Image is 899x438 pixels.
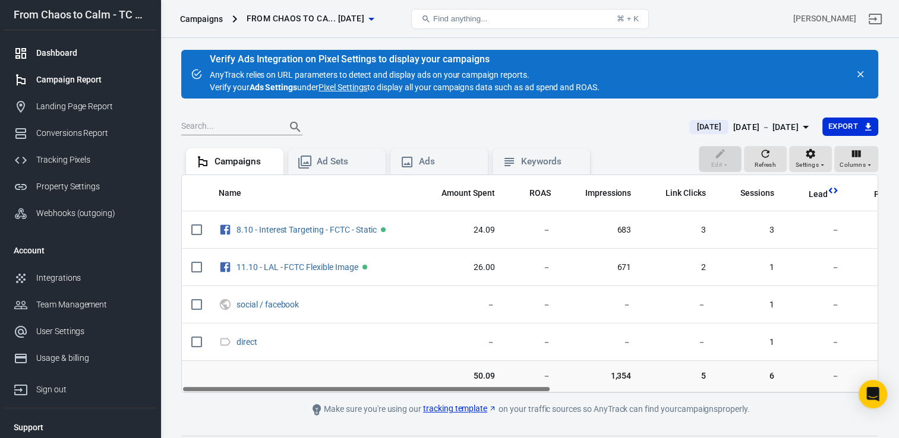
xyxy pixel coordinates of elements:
[411,9,649,29] button: Find anything...⌘ + K
[219,188,241,199] span: Name
[859,380,887,408] div: Open Intercom Messenger
[236,225,377,234] a: 8.10 - Interest Targeting - FCTC - Static
[665,186,706,200] span: The number of clicks on links within the ad that led to advertiser-specified destinations
[793,189,828,201] span: Lead
[36,180,147,193] div: Property Settings
[514,186,551,200] span: The total return on ad spend
[852,66,869,82] button: close
[725,262,774,274] span: 1
[822,118,878,136] button: Export
[236,338,259,346] span: direct
[570,224,632,236] span: 683
[441,186,495,200] span: The estimated total amount of money you've spent on your campaign, ad set or ad during its schedule.
[181,119,276,135] input: Search...
[650,370,706,382] span: 5
[4,147,156,173] a: Tracking Pixels
[650,337,706,348] span: －
[242,8,378,30] button: From Chaos to Ca... [DATE]
[529,186,551,200] span: The total return on ad spend
[725,299,774,311] span: 1
[789,146,832,172] button: Settings
[441,188,495,199] span: Amount Spent
[585,186,632,200] span: The number of times your ads were on screen.
[840,160,866,170] span: Columns
[809,189,828,201] span: Lead
[4,265,156,291] a: Integrations
[423,402,497,415] a: tracking template
[426,337,495,348] span: －
[317,155,376,168] div: Ad Sets
[744,146,787,172] button: Refresh
[827,185,839,196] svg: This column is calculated from AnyTrack real-time data
[650,299,706,311] span: －
[263,402,797,417] div: Make sure you're using our on your traffic sources so AnyTrack can find your campaigns properly.
[617,14,639,23] div: ⌘ + K
[4,40,156,66] a: Dashboard
[4,93,156,120] a: Landing Page Report
[733,120,799,135] div: [DATE] － [DATE]
[793,370,840,382] span: －
[725,370,774,382] span: 6
[514,299,551,311] span: －
[36,325,147,338] div: User Settings
[570,337,632,348] span: －
[514,262,551,274] span: －
[793,337,840,348] span: －
[834,146,878,172] button: Columns
[250,82,298,92] strong: Ads Settings
[182,175,878,392] div: scrollable content
[36,299,147,311] div: Team Management
[36,272,147,284] div: Integrations
[36,154,147,166] div: Tracking Pixels
[318,81,367,94] a: Pixel Settings
[4,372,156,403] a: Sign out
[725,188,774,199] span: Sessions
[4,318,156,345] a: User Settings
[529,188,551,199] span: ROAS
[236,262,358,272] a: 11.10 - LAL - FCTC Flexible Image
[755,160,776,170] span: Refresh
[4,173,156,200] a: Property Settings
[793,12,856,25] div: Account id: ab0l4X6q
[36,47,147,59] div: Dashboard
[861,5,889,33] a: Sign out
[740,188,774,199] span: Sessions
[570,186,632,200] span: The number of times your ads were on screen.
[236,337,257,347] a: direct
[570,370,632,382] span: 1,354
[236,226,378,234] span: 8.10 - Interest Targeting - FCTC - Static
[180,13,223,25] div: Campaigns
[426,186,495,200] span: The estimated total amount of money you've spent on your campaign, ad set or ad during its schedule.
[4,200,156,227] a: Webhooks (outgoing)
[219,223,232,237] svg: Facebook Ads
[281,113,310,141] button: Search
[650,186,706,200] span: The number of clicks on links within the ad that led to advertiser-specified destinations
[4,66,156,93] a: Campaign Report
[796,160,819,170] span: Settings
[36,100,147,113] div: Landing Page Report
[665,188,706,199] span: Link Clicks
[570,262,632,274] span: 671
[210,53,600,65] div: Verify Ads Integration on Pixel Settings to display your campaigns
[725,224,774,236] span: 3
[4,120,156,147] a: Conversions Report
[521,155,581,168] div: Keywords
[236,300,301,309] span: social / facebook
[362,265,367,269] span: Active
[570,299,632,311] span: －
[36,207,147,220] div: Webhooks (outgoing)
[426,262,495,274] span: 26.00
[247,11,364,26] span: From Chaos to Calm - TC Checkout 8.10.25
[219,335,232,349] svg: Direct
[36,127,147,139] div: Conversions Report
[585,188,632,199] span: Impressions
[514,370,551,382] span: －
[426,299,495,311] span: －
[4,236,156,265] li: Account
[36,383,147,396] div: Sign out
[219,188,257,199] span: Name
[426,224,495,236] span: 24.09
[210,55,600,94] div: AnyTrack relies on URL parameters to detect and display ads on your campaign reports. Verify your...
[4,9,156,20] div: From Chaos to Calm - TC Checkout [DATE]
[650,262,706,274] span: 2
